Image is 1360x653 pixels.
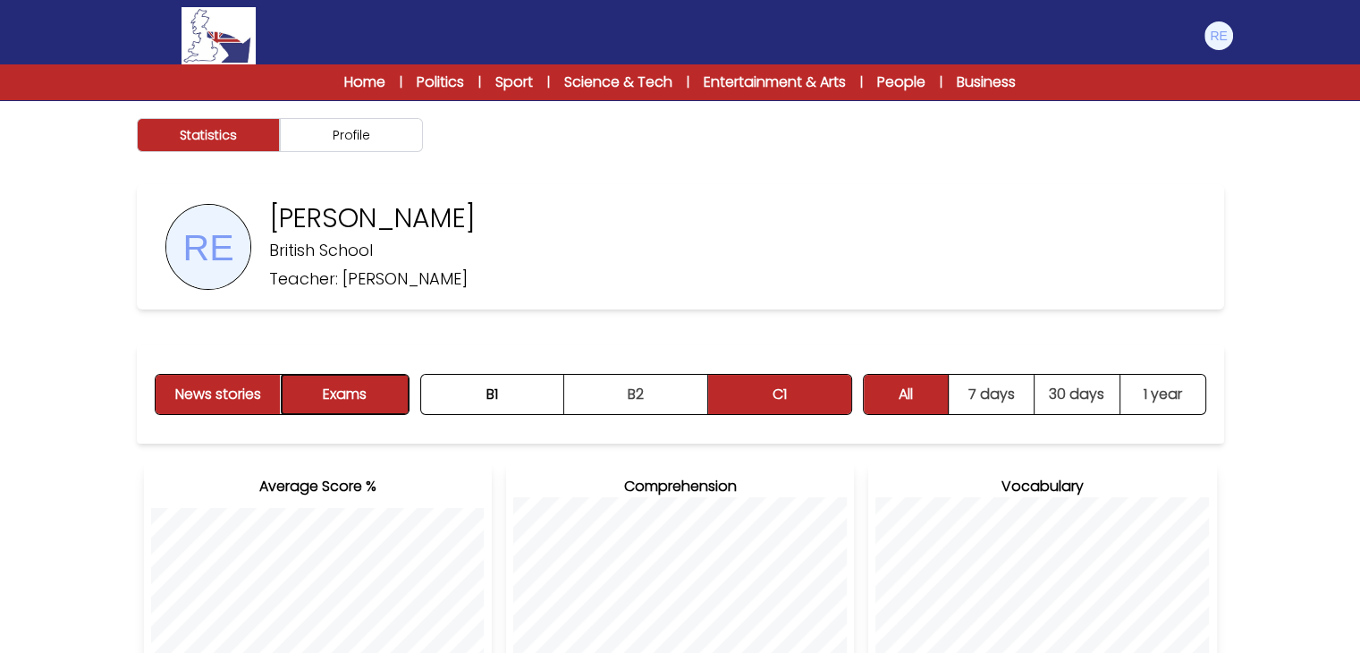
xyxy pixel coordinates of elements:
span: | [400,73,402,91]
button: B1 [421,375,565,414]
button: Statistics [137,118,280,152]
span: | [547,73,550,91]
button: B2 [564,375,708,414]
a: Business [957,72,1016,93]
a: Politics [417,72,464,93]
button: Profile [280,118,423,152]
h3: Comprehension [513,476,847,497]
h3: Average Score % [151,476,485,497]
span: | [687,73,689,91]
a: Entertainment & Arts [704,72,846,93]
a: Science & Tech [564,72,672,93]
span: | [478,73,481,91]
p: British School [269,238,373,263]
button: 7 days [949,375,1035,414]
button: 30 days [1035,375,1120,414]
a: Home [344,72,385,93]
button: 1 year [1120,375,1205,414]
a: People [877,72,925,93]
a: Sport [495,72,533,93]
img: Riccardo Erroi [1204,21,1233,50]
a: Logo [126,7,312,64]
button: News stories [156,375,283,414]
span: | [940,73,942,91]
button: C1 [708,375,851,414]
button: All [864,375,950,414]
p: [PERSON_NAME] [269,202,476,234]
img: Logo [182,7,255,64]
img: UserPhoto [166,205,250,289]
h3: Vocabulary [875,476,1209,497]
p: Teacher: [PERSON_NAME] [269,267,468,292]
button: Exams [282,375,408,414]
span: | [860,73,863,91]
